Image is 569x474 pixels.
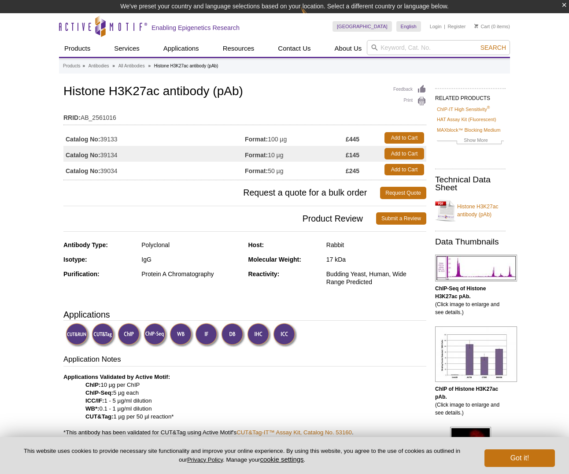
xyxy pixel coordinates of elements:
img: CUT&Tag Validated [92,323,116,347]
a: [GEOGRAPHIC_DATA] [333,21,392,32]
a: Privacy Policy [187,456,223,463]
a: Login [430,23,442,30]
div: Protein A Chromatography [141,270,241,278]
img: Your Cart [474,24,478,28]
strong: Format: [245,151,268,159]
strong: Host: [248,241,264,248]
h2: RELATED PRODUCTS [435,88,506,104]
a: Products [63,62,80,70]
a: Antibodies [89,62,109,70]
sup: ® [487,105,490,110]
a: Cart [474,23,490,30]
strong: Purification: [63,270,100,278]
a: Feedback [393,85,426,94]
button: Search [478,44,509,52]
h2: Technical Data Sheet [435,176,506,192]
a: HAT Assay Kit (Fluorescent) [437,115,496,123]
a: Add to Cart [384,164,424,175]
a: Applications [158,40,204,57]
a: Add to Cart [384,132,424,144]
a: English [396,21,421,32]
a: Contact Us [273,40,316,57]
img: Histone H3K27ac antibody (pAb) tested by ChIP. [435,326,517,382]
button: Got it! [484,449,555,467]
span: Product Review [63,212,376,225]
img: Dot Blot Validated [221,323,245,347]
td: 39133 [63,130,245,146]
strong: Antibody Type: [63,241,108,248]
div: Rabbit [326,241,426,249]
a: Print [393,96,426,106]
img: Histone H3K27ac antibody (pAb) tested by ChIP-Seq. [435,255,517,281]
strong: Catalog No: [66,151,100,159]
strong: ICC/IF: [85,397,104,404]
h1: Histone H3K27ac antibody (pAb) [63,85,426,100]
img: Western Blot Validated [170,323,194,347]
td: 39034 [63,162,245,178]
td: AB_2561016 [63,108,426,122]
li: | [444,21,445,32]
div: Budding Yeast, Human, Wide Range Predicted [326,270,426,286]
img: ChIP-Seq Validated [144,323,168,347]
strong: Format: [245,135,268,143]
a: Submit a Review [376,212,426,225]
td: 10 µg [245,146,346,162]
a: Add to Cart [384,148,424,159]
strong: Catalog No: [66,167,100,175]
img: CUT&RUN Validated [66,323,90,347]
a: Histone H3K27ac antibody (pAb) [435,197,506,224]
strong: Isotype: [63,256,87,263]
h2: Data Thumbnails [435,238,506,246]
strong: Molecular Weight: [248,256,301,263]
img: Immunohistochemistry Validated [247,323,271,347]
a: Services [109,40,145,57]
strong: £145 [346,151,359,159]
b: ChIP-Seq of Histone H3K27ac pAb. [435,285,486,300]
li: (0 items) [474,21,510,32]
input: Keyword, Cat. No. [367,40,510,55]
strong: CUT&Tag: [85,413,113,420]
li: » [112,63,115,68]
b: ChIP of Histone H3K27ac pAb. [435,386,498,400]
button: cookie settings [260,455,303,463]
strong: Catalog No: [66,135,100,143]
strong: Reactivity: [248,270,280,278]
a: About Us [329,40,367,57]
a: Show More [437,136,504,146]
li: » [82,63,85,68]
h3: Applications [63,308,426,321]
p: This website uses cookies to provide necessary site functionality and improve your online experie... [14,447,470,464]
div: 17 kDa [326,256,426,263]
b: Applications Validated by Active Motif: [63,374,170,380]
a: All Antibodies [118,62,145,70]
a: MAXblock™ Blocking Medium [437,126,501,134]
span: Request a quote for a bulk order [63,187,380,199]
li: » [148,63,151,68]
strong: RRID: [63,114,81,122]
strong: ChIP-Seq: [85,389,113,396]
img: ChIP Validated [118,323,142,347]
a: Resources [218,40,260,57]
img: Change Here [301,7,324,27]
p: (Click image to enlarge and see details.) [435,385,506,417]
img: Immunocytochemistry Validated [273,323,297,347]
a: CUT&Tag-IT™ Assay Kit, Catalog No. 53160 [236,429,352,436]
td: 39134 [63,146,245,162]
h2: Enabling Epigenetics Research [151,24,240,32]
li: Histone H3K27ac antibody (pAb) [154,63,218,68]
span: Search [480,44,506,51]
td: 50 µg [245,162,346,178]
h3: Application Notes [63,354,426,367]
strong: £445 [346,135,359,143]
strong: £245 [346,167,359,175]
div: IgG [141,256,241,263]
p: (Click image to enlarge and see details.) [435,285,506,316]
img: Immunofluorescence Validated [195,323,219,347]
a: Products [59,40,96,57]
div: Polyclonal [141,241,241,249]
td: 100 µg [245,130,346,146]
strong: Format: [245,167,268,175]
a: Register [447,23,466,30]
a: ChIP-IT High Sensitivity® [437,105,490,113]
strong: ChIP: [85,381,100,388]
